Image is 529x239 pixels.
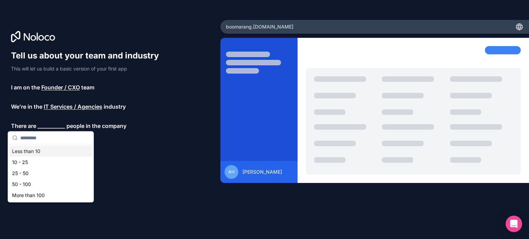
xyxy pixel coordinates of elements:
[44,102,102,111] span: IT Services / Agencies
[104,102,126,111] span: industry
[242,169,282,175] span: [PERSON_NAME]
[66,122,126,130] span: people in the company
[11,83,40,91] span: I am on the
[9,168,92,179] div: 25 - 50
[11,122,36,130] span: There are
[226,23,293,30] span: boomarang .[DOMAIN_NAME]
[11,102,42,111] span: We’re in the
[8,144,93,202] div: Suggestions
[9,179,92,190] div: 50 - 100
[11,65,165,72] p: This will let us build a basic version of your first app
[9,146,92,157] div: Less than 10
[11,50,165,61] h1: Tell us about your team and industry
[228,169,235,175] span: AH
[41,83,80,91] span: Founder / CXO
[506,216,522,232] div: Open Intercom Messenger
[81,83,94,91] span: team
[9,157,92,168] div: 10 - 25
[38,122,65,130] span: __________
[9,190,92,201] div: More than 100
